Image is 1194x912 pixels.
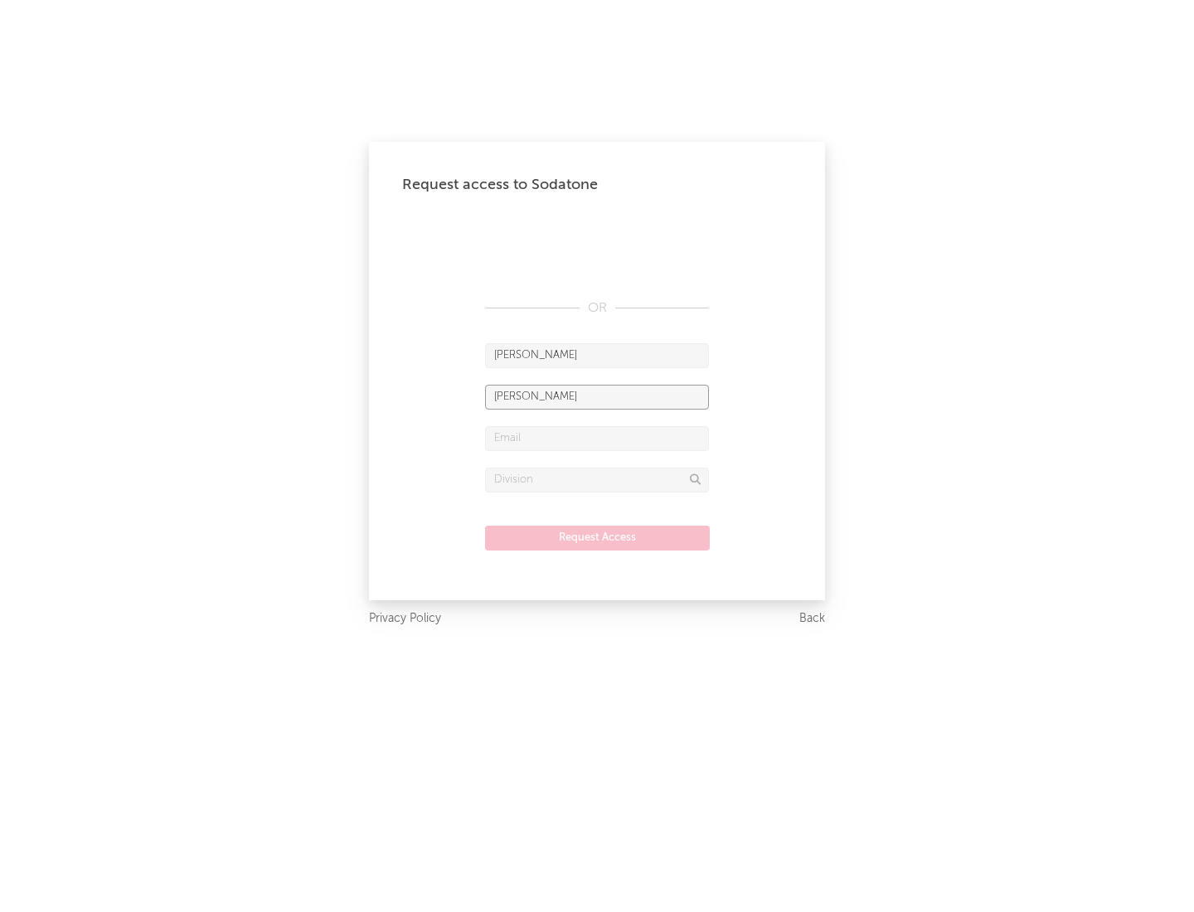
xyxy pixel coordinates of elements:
[402,175,792,195] div: Request access to Sodatone
[799,609,825,629] a: Back
[485,385,709,410] input: Last Name
[369,609,441,629] a: Privacy Policy
[485,526,710,551] button: Request Access
[485,468,709,492] input: Division
[485,298,709,318] div: OR
[485,343,709,368] input: First Name
[485,426,709,451] input: Email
